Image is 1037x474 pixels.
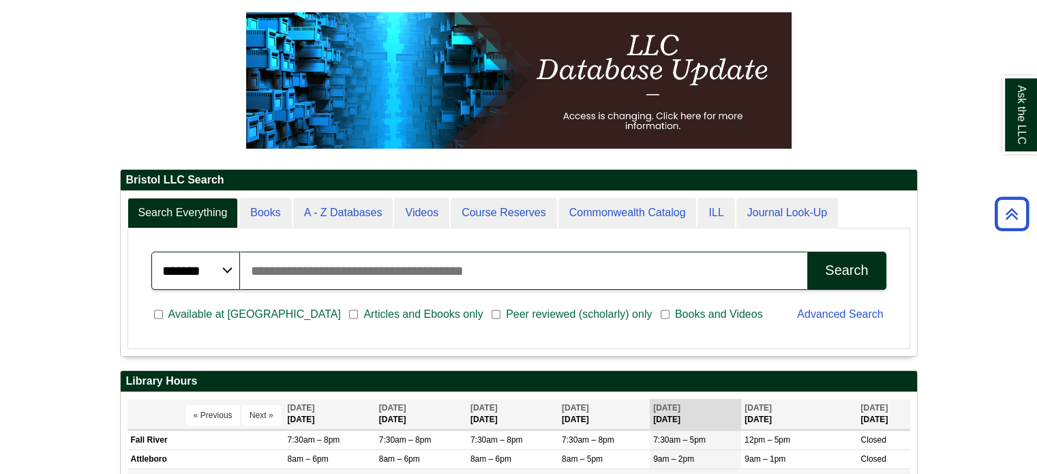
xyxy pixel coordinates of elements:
[288,403,315,413] span: [DATE]
[121,371,917,392] h2: Library Hours
[562,403,589,413] span: [DATE]
[127,430,284,449] td: Fall River
[500,306,657,323] span: Peer reviewed (scholarly) only
[349,308,358,321] input: Articles and Ebooks only
[242,405,281,426] button: Next »
[163,306,346,323] span: Available at [GEOGRAPHIC_DATA]
[741,399,857,430] th: [DATE]
[470,435,523,445] span: 7:30am – 8pm
[745,454,785,464] span: 9am – 1pm
[379,435,432,445] span: 7:30am – 8pm
[697,198,734,228] a: ILL
[284,399,376,430] th: [DATE]
[736,198,838,228] a: Journal Look-Up
[127,449,284,469] td: Attleboro
[562,435,614,445] span: 7:30am – 8pm
[154,308,163,321] input: Available at [GEOGRAPHIC_DATA]
[860,435,886,445] span: Closed
[661,308,670,321] input: Books and Videos
[394,198,449,228] a: Videos
[558,399,650,430] th: [DATE]
[860,454,886,464] span: Closed
[288,454,329,464] span: 8am – 6pm
[451,198,557,228] a: Course Reserves
[293,198,393,228] a: A - Z Databases
[492,308,500,321] input: Peer reviewed (scholarly) only
[650,399,741,430] th: [DATE]
[990,205,1034,223] a: Back to Top
[653,454,694,464] span: 9am – 2pm
[860,403,888,413] span: [DATE]
[670,306,768,323] span: Books and Videos
[246,12,792,149] img: HTML tutorial
[653,435,706,445] span: 7:30am – 5pm
[470,403,498,413] span: [DATE]
[558,198,697,228] a: Commonwealth Catalog
[379,454,420,464] span: 8am – 6pm
[127,198,239,228] a: Search Everything
[745,435,790,445] span: 12pm – 5pm
[470,454,511,464] span: 8am – 6pm
[467,399,558,430] th: [DATE]
[857,399,910,430] th: [DATE]
[358,306,488,323] span: Articles and Ebooks only
[807,252,886,290] button: Search
[745,403,772,413] span: [DATE]
[653,403,680,413] span: [DATE]
[825,263,868,278] div: Search
[376,399,467,430] th: [DATE]
[239,198,291,228] a: Books
[562,454,603,464] span: 8am – 5pm
[379,403,406,413] span: [DATE]
[797,308,883,320] a: Advanced Search
[121,170,917,191] h2: Bristol LLC Search
[288,435,340,445] span: 7:30am – 8pm
[186,405,240,426] button: « Previous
